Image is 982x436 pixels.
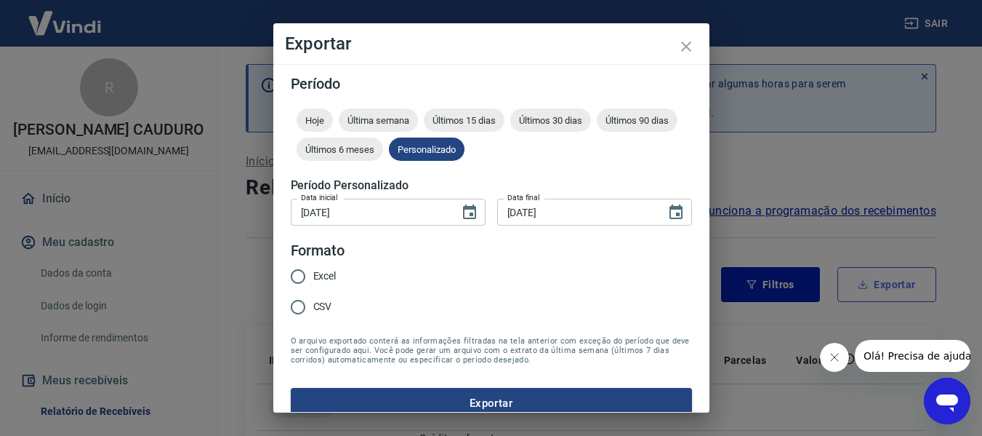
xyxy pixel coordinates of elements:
h5: Período Personalizado [291,178,692,193]
button: Choose date, selected date is 21 de ago de 2025 [661,198,691,227]
span: O arquivo exportado conterá as informações filtradas na tela anterior com exceção do período que ... [291,336,692,365]
div: Hoje [297,108,333,132]
div: Últimos 30 dias [510,108,591,132]
span: Últimos 90 dias [597,115,677,126]
button: Choose date, selected date is 20 de ago de 2025 [455,198,484,227]
label: Data inicial [301,192,338,203]
span: Personalizado [389,144,464,155]
label: Data final [507,192,540,203]
div: Última semana [339,108,418,132]
span: Olá! Precisa de ajuda? [9,10,122,22]
iframe: Mensagem da empresa [855,340,970,372]
iframe: Fechar mensagem [820,343,849,372]
div: Personalizado [389,138,464,161]
h5: Período [291,76,692,91]
h4: Exportar [285,35,698,52]
iframe: Botão para abrir a janela de mensagens [924,378,970,424]
input: DD/MM/YYYY [291,199,449,226]
span: Últimos 15 dias [424,115,504,126]
span: CSV [313,299,332,314]
button: close [669,29,704,64]
button: Exportar [291,388,692,419]
input: DD/MM/YYYY [497,199,656,226]
span: Últimos 6 meses [297,144,383,155]
span: Hoje [297,115,333,126]
div: Últimos 15 dias [424,108,504,132]
span: Excel [313,269,337,284]
span: Última semana [339,115,418,126]
span: Últimos 30 dias [510,115,591,126]
legend: Formato [291,240,345,261]
div: Últimos 6 meses [297,138,383,161]
div: Últimos 90 dias [597,108,677,132]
